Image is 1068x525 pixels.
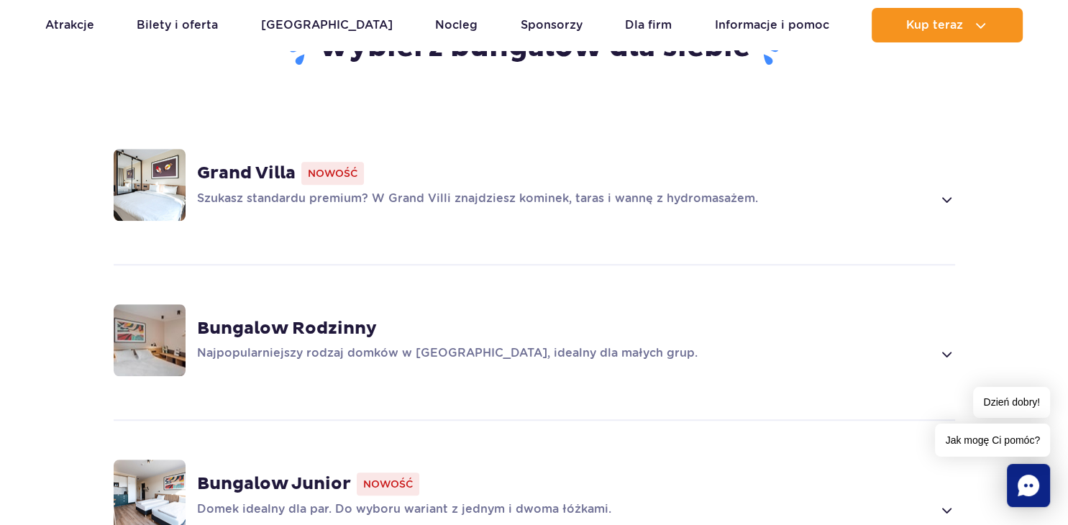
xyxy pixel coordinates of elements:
button: Kup teraz [872,8,1023,42]
p: Najpopularniejszy rodzaj domków w [GEOGRAPHIC_DATA], idealny dla małych grup. [197,345,933,362]
span: Nowość [301,162,364,185]
span: Jak mogę Ci pomóc? [935,424,1050,457]
a: Bilety i oferta [137,8,218,42]
a: [GEOGRAPHIC_DATA] [261,8,393,42]
strong: Grand Villa [197,163,296,184]
strong: Bungalow Rodzinny [197,318,377,339]
a: Atrakcje [45,8,94,42]
a: Dla firm [625,8,672,42]
span: Dzień dobry! [973,387,1050,418]
span: Kup teraz [906,19,963,32]
p: Szukasz standardu premium? W Grand Villi znajdziesz kominek, taras i wannę z hydromasażem. [197,191,933,208]
span: Nowość [357,472,419,496]
a: Nocleg [435,8,478,42]
strong: Bungalow Junior [197,473,351,495]
div: Chat [1007,464,1050,507]
a: Sponsorzy [521,8,583,42]
a: Informacje i pomoc [715,8,829,42]
p: Domek idealny dla par. Do wyboru wariant z jednym i dwoma łóżkami. [197,501,933,519]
